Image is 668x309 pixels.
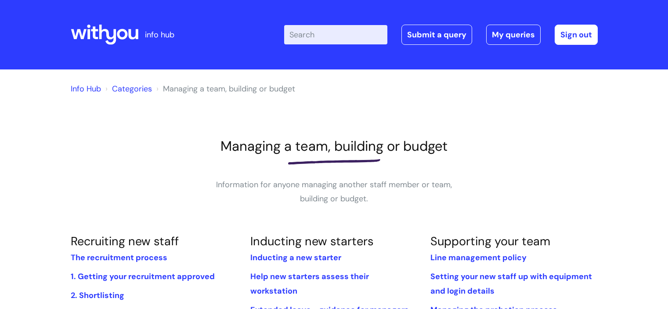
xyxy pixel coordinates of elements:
[430,233,550,249] a: Supporting your team
[401,25,472,45] a: Submit a query
[430,271,592,296] a: Setting your new staff up with equipment and login details
[284,25,387,44] input: Search
[250,271,369,296] a: Help new starters assess their workstation
[250,233,374,249] a: Inducting new starters
[145,28,174,42] p: info hub
[71,138,598,154] h1: Managing a team, building or budget
[103,82,152,96] li: Solution home
[430,252,527,263] a: Line management policy
[284,25,598,45] div: | -
[71,252,167,263] a: The recruitment process
[71,271,215,282] a: 1. Getting your recruitment approved
[71,290,124,301] a: 2. Shortlisting
[71,84,101,94] a: Info Hub
[202,178,466,206] p: Information for anyone managing another staff member or team, building or budget.
[71,233,179,249] a: Recruiting new staff
[250,252,341,263] a: Inducting a new starter
[112,84,152,94] a: Categories
[486,25,541,45] a: My queries
[555,25,598,45] a: Sign out
[154,82,295,96] li: Managing a team, building or budget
